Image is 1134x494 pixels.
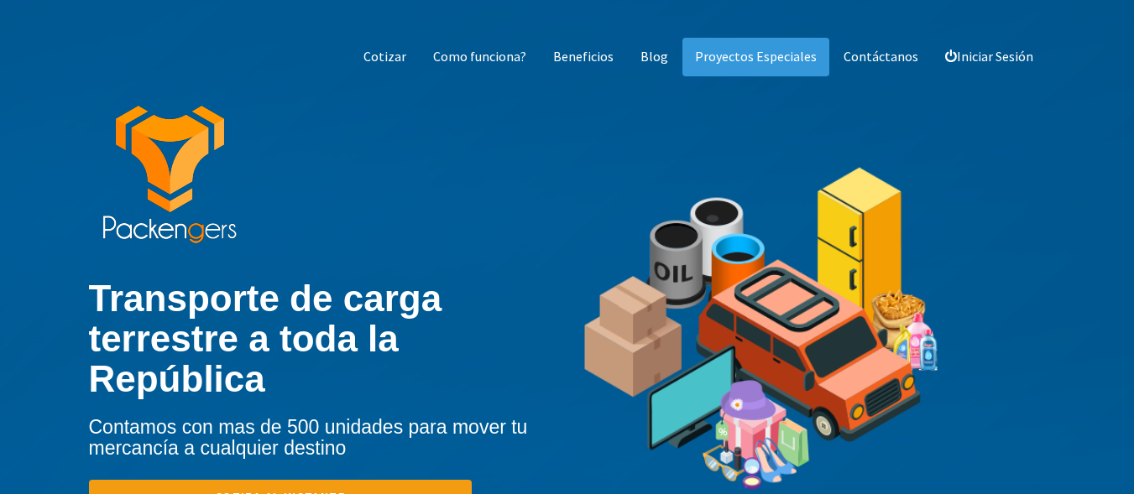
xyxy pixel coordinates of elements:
[682,38,829,76] a: Proyectos Especiales
[89,278,442,400] b: Transporte de carga terrestre a toda la República
[421,38,539,76] a: Como funciona?
[831,38,931,76] a: Contáctanos
[628,38,681,76] a: Blog
[541,38,626,76] a: Beneficios
[89,417,567,460] h4: Contamos con mas de 500 unidades para mover tu mercancía a cualquier destino
[102,106,238,245] img: packengers
[933,38,1046,76] a: Iniciar Sesión
[351,38,419,76] a: Cotizar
